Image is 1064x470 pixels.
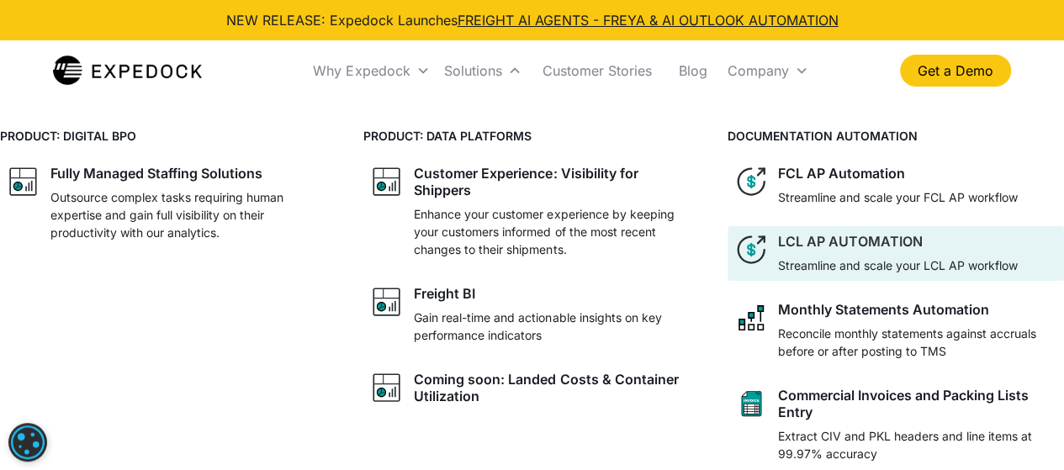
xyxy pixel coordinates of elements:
[50,188,330,241] p: Outsource complex tasks requiring human expertise and gain full visibility on their productivity ...
[778,233,923,250] div: LCL AP AUTOMATION
[363,278,700,351] a: graph iconFreight BIGain real-time and actionable insights on key performance indicators
[728,380,1064,469] a: sheet iconCommercial Invoices and Packing Lists EntryExtract CIV and PKL headers and line items a...
[778,256,1018,274] p: Streamline and scale your LCL AP workflow
[414,205,693,258] p: Enhance your customer experience by keeping your customers informed of the most recent changes to...
[313,62,410,79] div: Why Expedock
[778,325,1057,360] p: Reconcile monthly statements against accruals before or after posting to TMS
[414,285,475,302] div: Freight BI
[778,387,1057,420] div: Commercial Invoices and Packing Lists Entry
[727,62,788,79] div: Company
[437,42,528,99] div: Solutions
[778,301,989,318] div: Monthly Statements Automation
[7,165,40,198] img: graph icon
[414,309,693,344] p: Gain real-time and actionable insights on key performance indicators
[778,188,1018,206] p: Streamline and scale your FCL AP workflow
[363,158,700,265] a: graph iconCustomer Experience: Visibility for ShippersEnhance your customer experience by keeping...
[734,165,768,198] img: dollar icon
[414,165,693,198] div: Customer Experience: Visibility for Shippers
[734,387,768,420] img: sheet icon
[306,42,437,99] div: Why Expedock
[458,12,839,29] a: FREIGHT AI AGENTS - FREYA & AI OUTLOOK AUTOMATION
[778,427,1057,462] p: Extract CIV and PKL headers and line items at 99.97% accuracy
[728,127,1064,145] h4: DOCUMENTATION AUTOMATION
[728,158,1064,213] a: dollar iconFCL AP AutomationStreamline and scale your FCL AP workflow
[728,226,1064,281] a: dollar iconLCL AP AUTOMATIONStreamline and scale your LCL AP workflow
[226,10,839,30] div: NEW RELEASE: Expedock Launches
[363,364,700,411] a: graph iconComing soon: Landed Costs & Container Utilization
[50,165,262,182] div: Fully Managed Staffing Solutions
[443,62,501,79] div: Solutions
[664,42,720,99] a: Blog
[53,54,202,87] a: home
[370,285,404,319] img: graph icon
[728,294,1064,367] a: network like iconMonthly Statements AutomationReconcile monthly statements against accruals befor...
[414,371,693,404] div: Coming soon: Landed Costs & Container Utilization
[528,42,664,99] a: Customer Stories
[370,165,404,198] img: graph icon
[734,233,768,267] img: dollar icon
[900,55,1011,87] a: Get a Demo
[53,54,202,87] img: Expedock Logo
[980,389,1064,470] iframe: Chat Widget
[370,371,404,404] img: graph icon
[363,127,700,145] h4: PRODUCT: DATA PLATFORMS
[778,165,905,182] div: FCL AP Automation
[734,301,768,335] img: network like icon
[720,42,815,99] div: Company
